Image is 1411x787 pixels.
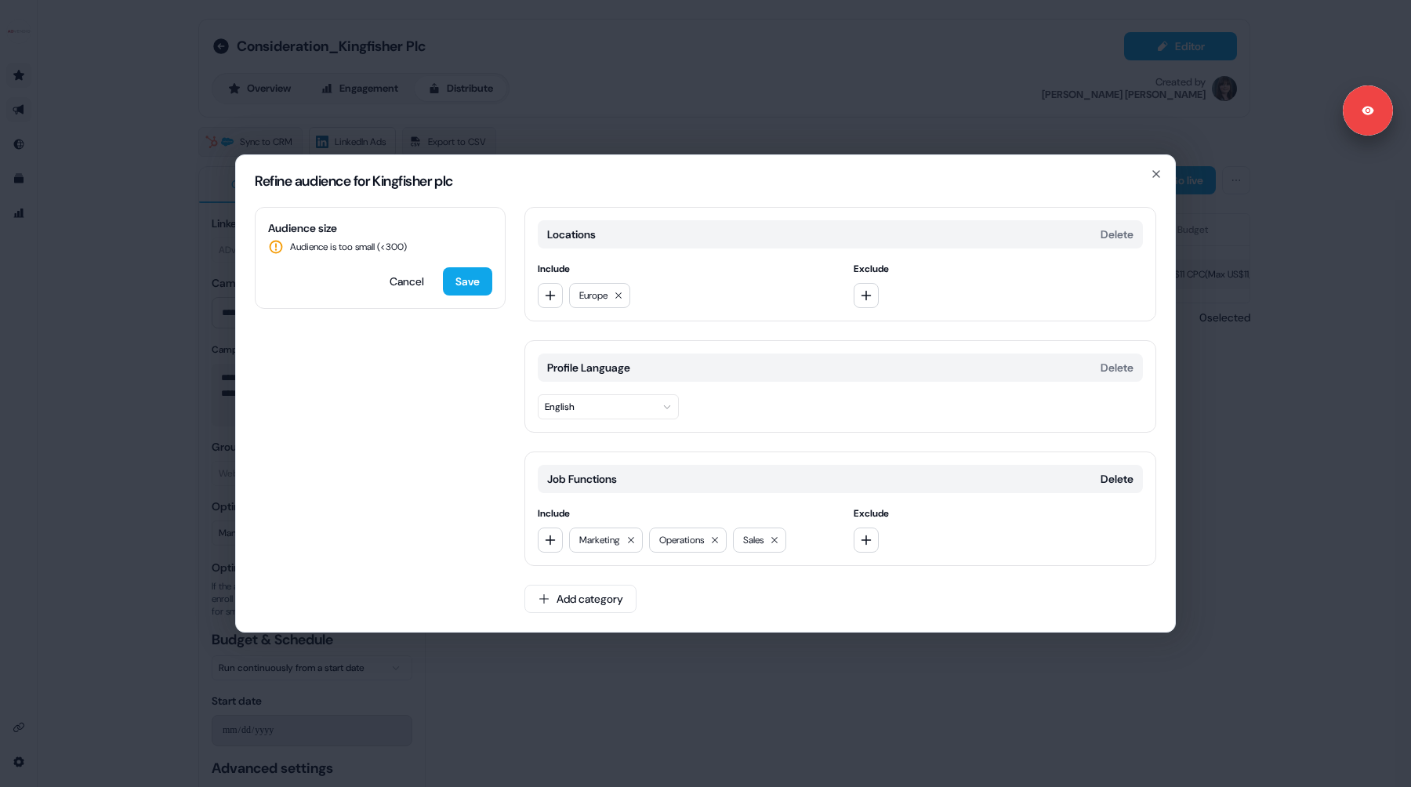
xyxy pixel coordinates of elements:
[538,261,828,277] span: Include
[1101,360,1134,375] button: Delete
[854,261,1144,277] span: Exclude
[538,506,828,521] span: Include
[547,227,596,242] span: Locations
[538,394,679,419] button: English
[854,506,1144,521] span: Exclude
[1101,471,1134,487] button: Delete
[579,532,620,548] span: Marketing
[524,585,637,613] button: Add category
[547,360,630,375] span: Profile Language
[443,267,492,296] button: Save
[377,267,437,296] button: Cancel
[547,471,617,487] span: Job Functions
[743,532,764,548] span: Sales
[659,532,704,548] span: Operations
[290,239,407,255] span: Audience is too small (< 300 )
[1101,227,1134,242] button: Delete
[268,220,492,236] span: Audience size
[579,288,608,303] span: Europe
[255,174,1156,188] h2: Refine audience for Kingfisher plc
